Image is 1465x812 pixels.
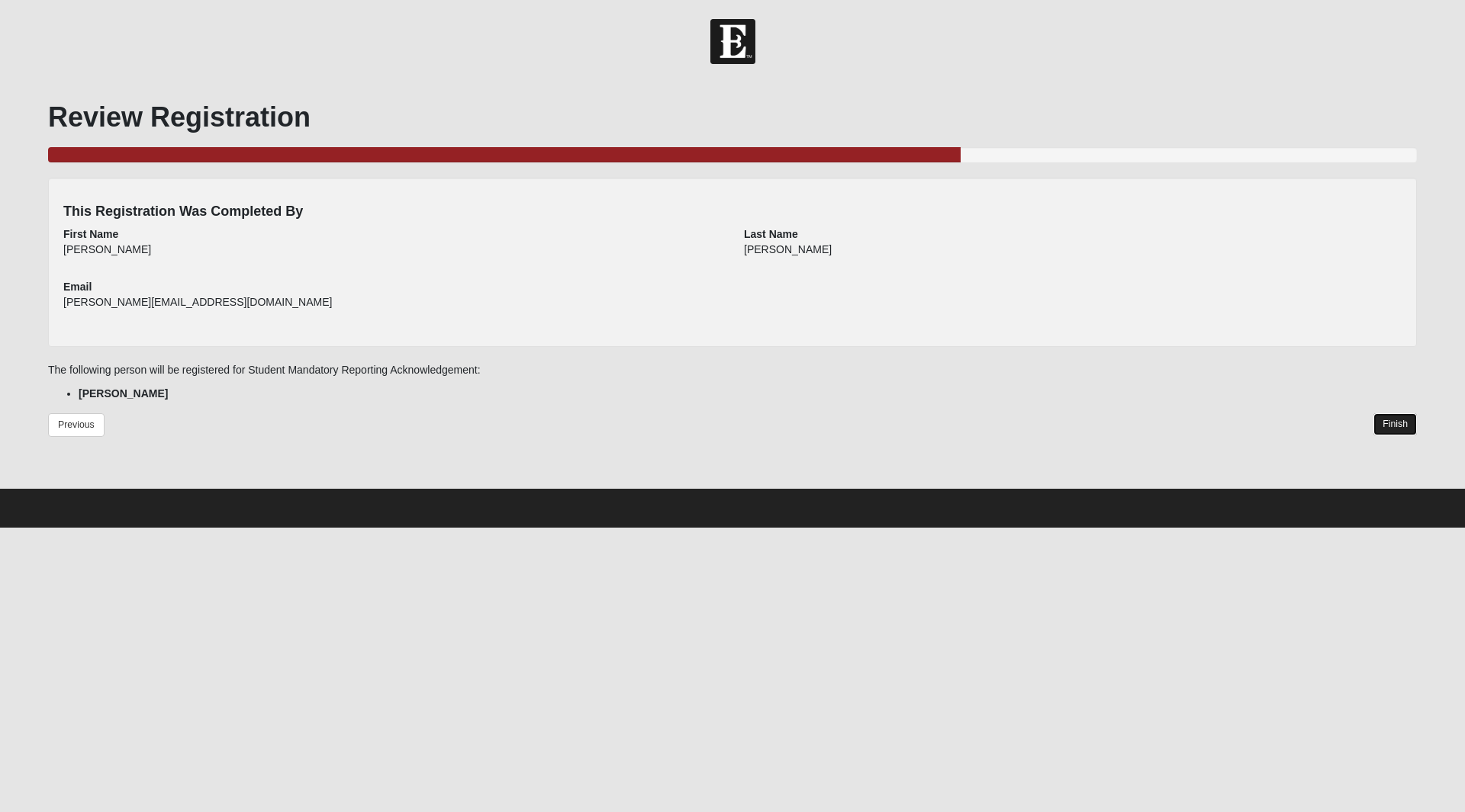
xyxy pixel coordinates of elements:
strong: [PERSON_NAME] [79,387,168,400]
div: [PERSON_NAME] [63,242,721,268]
h4: This Registration Was Completed By [63,204,1402,220]
h1: Review Registration [48,101,1417,133]
div: [PERSON_NAME][EMAIL_ADDRESS][DOMAIN_NAME] [63,294,721,320]
div: [PERSON_NAME] [744,242,1402,268]
img: Church of Eleven22 Logo [710,19,755,64]
p: The following person will be registered for Student Mandatory Reporting Acknowledgement: [48,362,1417,378]
label: Last Name [744,226,798,242]
a: Previous [48,413,105,437]
label: Email [63,279,92,294]
a: Finish [1373,413,1417,435]
label: First Name [63,226,118,242]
